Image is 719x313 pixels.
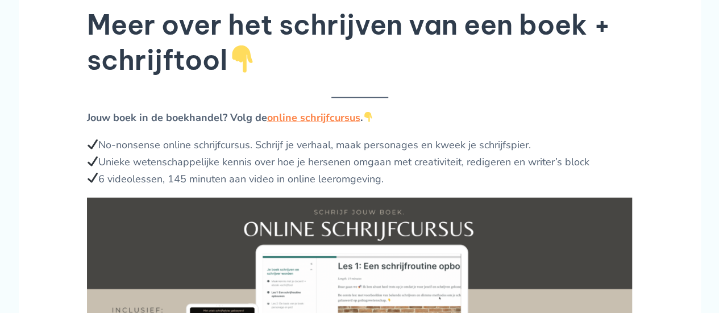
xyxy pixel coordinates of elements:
[267,111,360,124] a: online schrijfcursus
[87,111,363,124] strong: Jouw boek in de boekhandel? Volg de .
[87,137,633,187] p: No-nonsense online schrijfcursus. Schrijf je verhaal, maak personages en kweek je schrijfspier. U...
[229,45,256,73] img: 👇
[363,112,373,122] img: 👇
[87,7,611,77] strong: Meer over het schrijven van een boek + schrijftool
[88,173,98,183] img: ✔️
[88,156,98,166] img: ✔️
[88,139,98,149] img: ✔️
